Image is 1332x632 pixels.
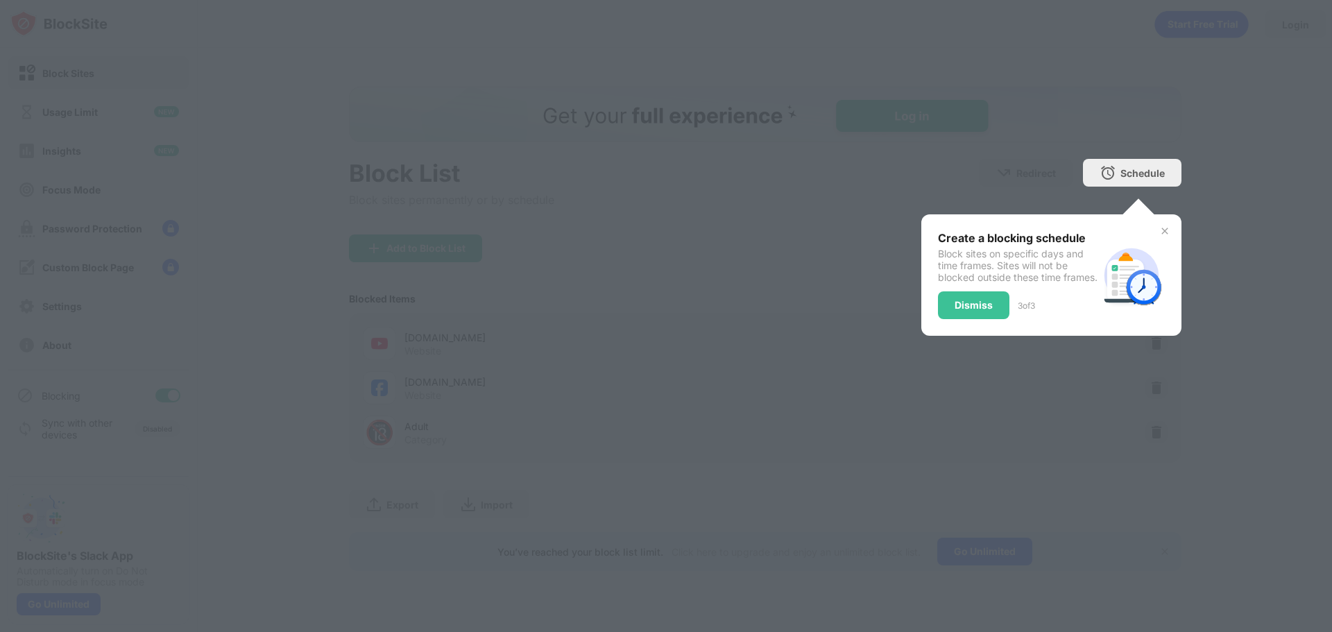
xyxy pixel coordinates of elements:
[955,300,993,311] div: Dismiss
[938,248,1098,283] div: Block sites on specific days and time frames. Sites will not be blocked outside these time frames.
[1098,242,1165,309] img: schedule.svg
[1120,167,1165,179] div: Schedule
[938,231,1098,245] div: Create a blocking schedule
[1159,225,1170,237] img: x-button.svg
[1018,300,1035,311] div: 3 of 3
